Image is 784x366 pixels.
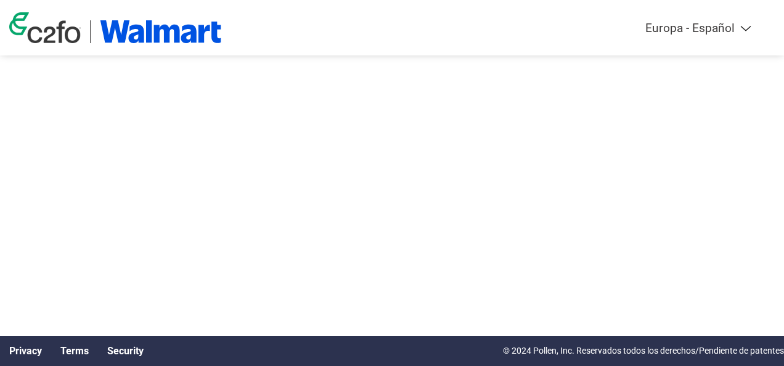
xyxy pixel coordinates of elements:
[9,345,42,357] a: Privacy
[9,12,81,43] img: c2fo logo
[100,20,221,43] img: Walmart
[107,345,144,357] a: Security
[60,345,89,357] a: Terms
[503,344,784,357] p: © 2024 Pollen, Inc. Reservados todos los derechos/Pendiente de patentes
